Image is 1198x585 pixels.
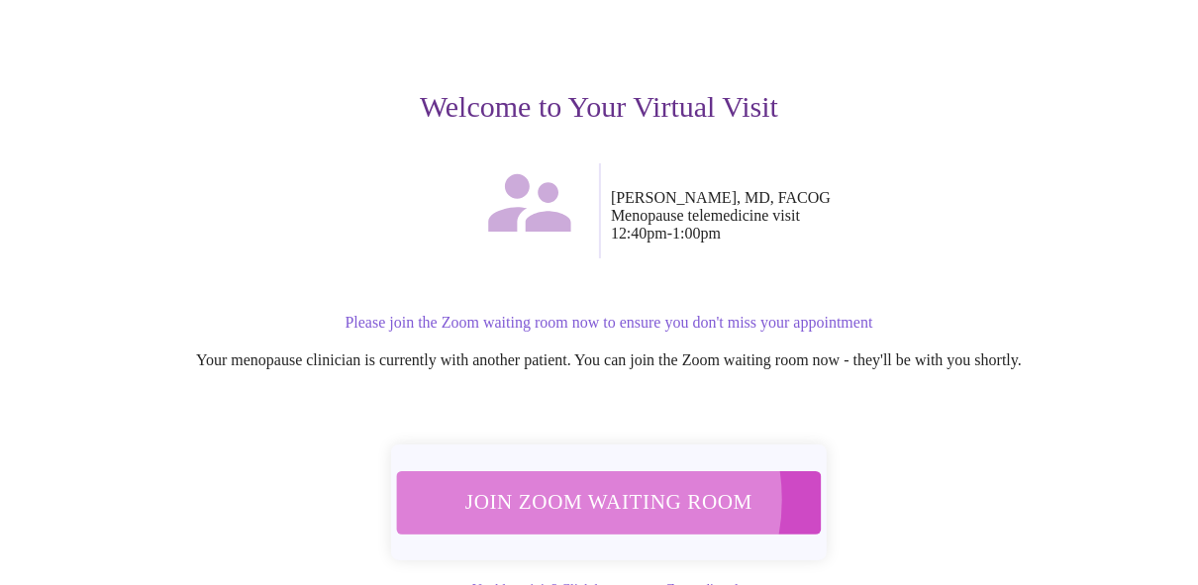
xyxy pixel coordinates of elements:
h3: Welcome to Your Virtual Visit [32,90,1166,124]
p: [PERSON_NAME], MD, FACOG Menopause telemedicine visit 12:40pm - 1:00pm [611,189,1166,243]
p: Please join the Zoom waiting room now to ensure you don't miss your appointment [51,314,1166,332]
p: Your menopause clinician is currently with another patient. You can join the Zoom waiting room no... [51,351,1166,369]
button: Join Zoom Waiting Room [396,471,823,535]
span: Join Zoom Waiting Room [422,484,796,521]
